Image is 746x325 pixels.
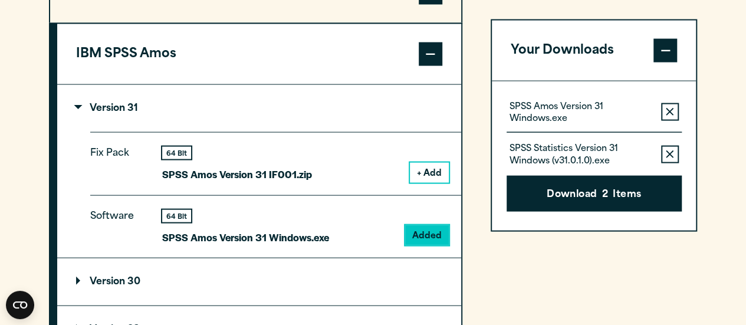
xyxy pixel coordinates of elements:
[602,187,608,202] span: 2
[6,291,34,319] button: Open CMP widget
[57,85,461,132] summary: Version 31
[510,143,652,167] p: SPSS Statistics Version 31 Windows (v31.0.1.0).exe
[405,225,449,245] button: Added
[90,145,143,173] p: Fix Pack
[57,258,461,306] summary: Version 30
[76,104,138,113] p: Version 31
[162,166,312,183] p: SPSS Amos Version 31 IF001.zip
[57,24,461,84] button: IBM SPSS Amos
[162,229,329,246] p: SPSS Amos Version 31 Windows.exe
[162,147,191,159] div: 64 Bit
[76,277,140,287] p: Version 30
[90,208,143,237] p: Software
[492,80,696,231] div: Your Downloads
[507,175,682,212] button: Download2Items
[510,101,652,124] p: SPSS Amos Version 31 Windows.exe
[410,163,449,183] button: + Add
[492,20,696,80] button: Your Downloads
[162,210,191,222] div: 64 Bit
